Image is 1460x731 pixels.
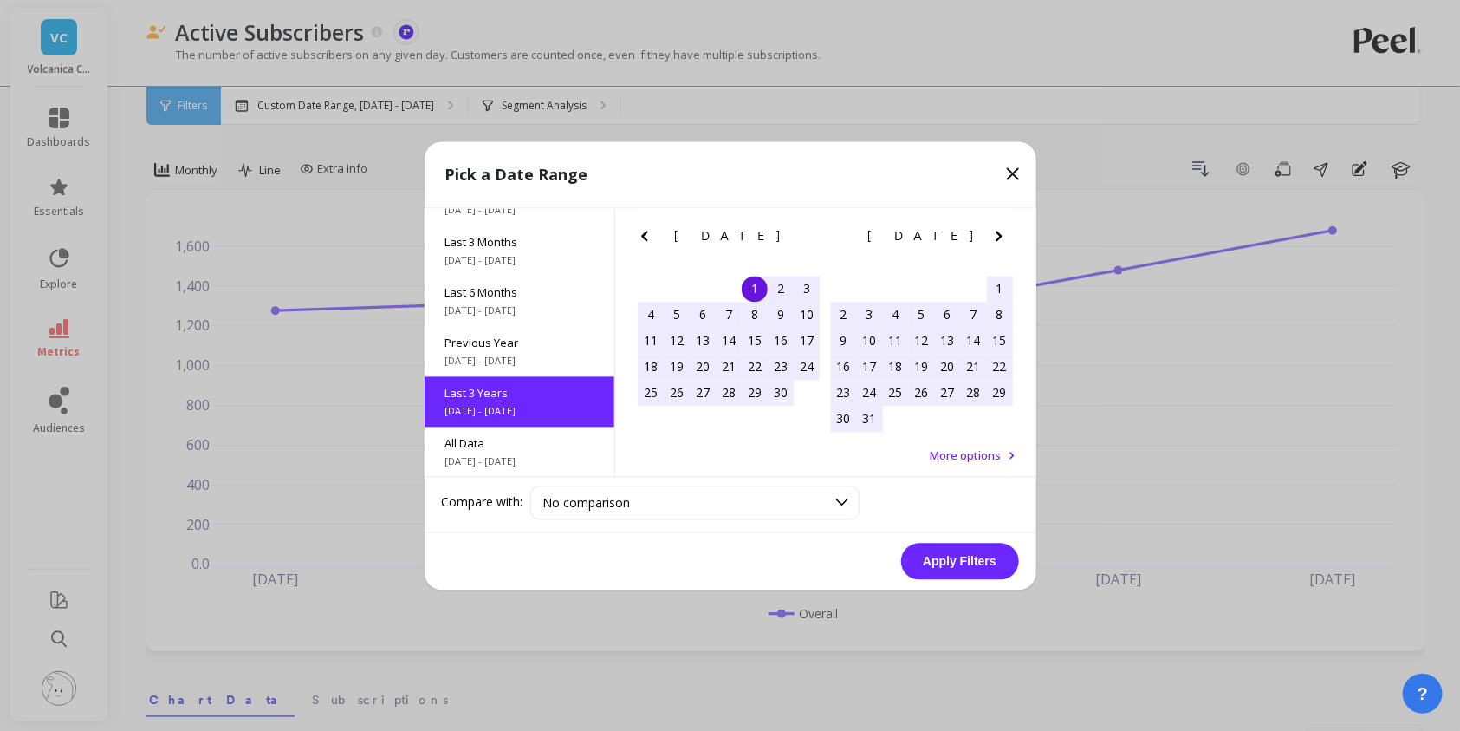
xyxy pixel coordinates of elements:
p: Pick a Date Range [445,162,588,186]
div: Choose Monday, October 17th, 2022 [857,354,883,380]
div: Choose Saturday, October 29th, 2022 [987,380,1013,406]
div: Choose Sunday, October 16th, 2022 [831,354,857,380]
div: Choose Monday, October 10th, 2022 [857,328,883,354]
div: Choose Monday, September 26th, 2022 [664,380,690,406]
div: Choose Wednesday, October 26th, 2022 [909,380,935,406]
div: Choose Saturday, October 8th, 2022 [987,302,1013,328]
span: [DATE] - [DATE] [445,253,594,267]
div: Choose Friday, September 2nd, 2022 [768,276,794,302]
span: More options [931,447,1002,463]
div: Choose Sunday, October 2nd, 2022 [831,302,857,328]
span: Last 3 Months [445,234,594,250]
div: Choose Monday, October 3rd, 2022 [857,302,883,328]
span: ? [1418,682,1428,706]
div: Choose Sunday, September 4th, 2022 [638,302,664,328]
div: Choose Wednesday, September 21st, 2022 [716,354,742,380]
div: Choose Wednesday, October 12th, 2022 [909,328,935,354]
div: Choose Friday, September 30th, 2022 [768,380,794,406]
div: Choose Thursday, September 1st, 2022 [742,276,768,302]
span: [DATE] - [DATE] [445,404,594,418]
div: Choose Tuesday, October 4th, 2022 [883,302,909,328]
div: Choose Tuesday, September 27th, 2022 [690,380,716,406]
button: Next Month [795,225,823,253]
div: Choose Tuesday, October 18th, 2022 [883,354,909,380]
div: Choose Monday, September 12th, 2022 [664,328,690,354]
div: Choose Thursday, October 13th, 2022 [935,328,961,354]
span: [DATE] - [DATE] [445,354,594,368]
div: Choose Sunday, September 11th, 2022 [638,328,664,354]
div: Choose Monday, September 19th, 2022 [664,354,690,380]
div: Choose Sunday, September 18th, 2022 [638,354,664,380]
button: Next Month [989,225,1016,253]
div: Choose Tuesday, September 6th, 2022 [690,302,716,328]
span: No comparison [543,494,631,511]
button: Previous Month [634,225,662,253]
div: Choose Sunday, October 30th, 2022 [831,406,857,432]
div: Choose Thursday, September 22nd, 2022 [742,354,768,380]
div: Choose Saturday, October 15th, 2022 [987,328,1013,354]
span: [DATE] [674,229,782,243]
button: ? [1403,674,1443,714]
div: Choose Saturday, September 3rd, 2022 [794,276,820,302]
span: [DATE] - [DATE] [445,203,594,217]
div: Choose Friday, September 23rd, 2022 [768,354,794,380]
div: Choose Tuesday, September 13th, 2022 [690,328,716,354]
div: Choose Saturday, September 17th, 2022 [794,328,820,354]
span: [DATE] - [DATE] [445,303,594,317]
div: Choose Friday, September 16th, 2022 [768,328,794,354]
span: Previous Year [445,335,594,350]
div: Choose Thursday, September 29th, 2022 [742,380,768,406]
div: Choose Saturday, October 1st, 2022 [987,276,1013,302]
div: Choose Wednesday, October 5th, 2022 [909,302,935,328]
div: Choose Monday, September 5th, 2022 [664,302,690,328]
div: Choose Friday, October 14th, 2022 [961,328,987,354]
button: Apply Filters [901,543,1019,579]
div: Choose Tuesday, September 20th, 2022 [690,354,716,380]
div: Choose Friday, October 28th, 2022 [961,380,987,406]
div: Choose Thursday, October 6th, 2022 [935,302,961,328]
div: Choose Friday, October 7th, 2022 [961,302,987,328]
div: Choose Tuesday, October 25th, 2022 [883,380,909,406]
div: Choose Wednesday, October 19th, 2022 [909,354,935,380]
div: Choose Saturday, October 22nd, 2022 [987,354,1013,380]
span: Last 3 Years [445,385,594,401]
span: [DATE] - [DATE] [445,454,594,468]
div: Choose Saturday, September 24th, 2022 [794,354,820,380]
div: month 2022-09 [638,276,820,406]
div: month 2022-10 [831,276,1013,432]
div: Choose Sunday, October 9th, 2022 [831,328,857,354]
div: Choose Friday, September 9th, 2022 [768,302,794,328]
div: Choose Friday, October 21st, 2022 [961,354,987,380]
div: Choose Thursday, September 15th, 2022 [742,328,768,354]
div: Choose Monday, October 31st, 2022 [857,406,883,432]
div: Choose Thursday, October 27th, 2022 [935,380,961,406]
div: Choose Wednesday, September 28th, 2022 [716,380,742,406]
span: All Data [445,435,594,451]
div: Choose Wednesday, September 14th, 2022 [716,328,742,354]
div: Choose Thursday, September 8th, 2022 [742,302,768,328]
div: Choose Sunday, September 25th, 2022 [638,380,664,406]
span: Last 6 Months [445,284,594,300]
div: Choose Wednesday, September 7th, 2022 [716,302,742,328]
span: [DATE] [867,229,976,243]
button: Previous Month [827,225,854,253]
div: Choose Tuesday, October 11th, 2022 [883,328,909,354]
div: Choose Thursday, October 20th, 2022 [935,354,961,380]
div: Choose Monday, October 24th, 2022 [857,380,883,406]
label: Compare with: [442,494,523,512]
div: Choose Sunday, October 23rd, 2022 [831,380,857,406]
div: Choose Saturday, September 10th, 2022 [794,302,820,328]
